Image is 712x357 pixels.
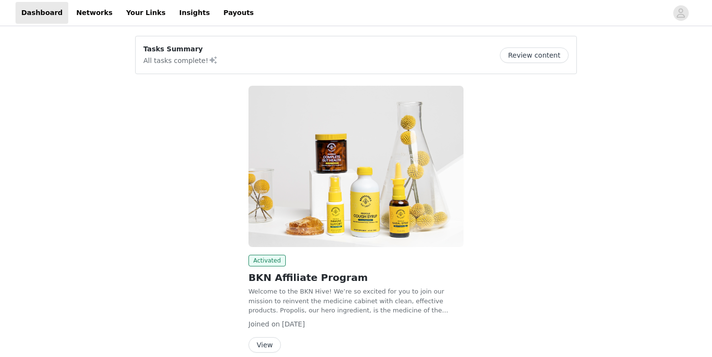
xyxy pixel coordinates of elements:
a: Networks [70,2,118,24]
a: Payouts [217,2,260,24]
button: Review content [500,47,569,63]
span: [DATE] [282,320,305,328]
img: Beekeeper's Naturals [248,86,464,247]
a: Insights [173,2,216,24]
span: Activated [248,255,286,266]
a: Your Links [120,2,171,24]
div: avatar [676,5,685,21]
p: Tasks Summary [143,44,218,54]
a: View [248,341,281,349]
h2: BKN Affiliate Program [248,270,464,285]
p: Welcome to the BKN Hive! We’re so excited for you to join our mission to reinvent the medicine ca... [248,287,464,315]
a: Dashboard [15,2,68,24]
span: Joined on [248,320,280,328]
p: All tasks complete! [143,54,218,66]
button: View [248,337,281,353]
